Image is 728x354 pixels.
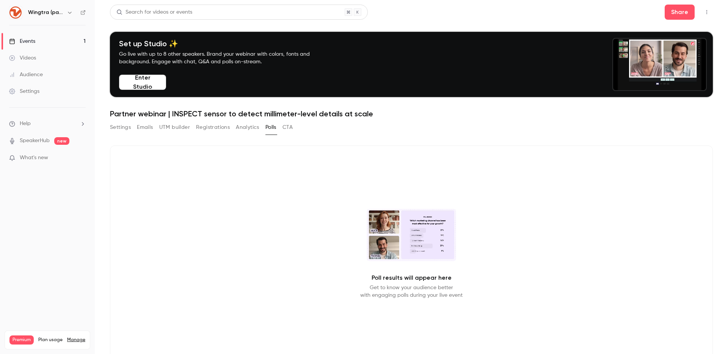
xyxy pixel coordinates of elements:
div: Audience [9,71,43,78]
button: Settings [110,121,131,133]
img: Wingtra (partners) [9,6,22,19]
h1: Partner webinar | INSPECT sensor to detect millimeter-level details at scale [110,109,713,118]
span: new [54,137,69,145]
button: Analytics [236,121,259,133]
button: Polls [265,121,276,133]
h4: Set up Studio ✨ [119,39,328,48]
span: What's new [20,154,48,162]
div: Events [9,38,35,45]
p: Go live with up to 8 other speakers. Brand your webinar with colors, fonts and background. Engage... [119,50,328,66]
button: Enter Studio [119,75,166,90]
p: Get to know your audience better with engaging polls during your live event [360,284,463,299]
span: Help [20,120,31,128]
button: Share [665,5,695,20]
iframe: Noticeable Trigger [77,155,86,161]
div: Search for videos or events [116,8,192,16]
span: Plan usage [38,337,63,343]
div: Settings [9,88,39,95]
div: Videos [9,54,36,62]
button: Emails [137,121,153,133]
a: SpeakerHub [20,137,50,145]
button: Registrations [196,121,230,133]
span: Premium [9,335,34,345]
h6: Wingtra (partners) [28,9,64,16]
button: UTM builder [159,121,190,133]
p: Poll results will appear here [372,273,452,282]
button: CTA [282,121,293,133]
a: Manage [67,337,85,343]
li: help-dropdown-opener [9,120,86,128]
